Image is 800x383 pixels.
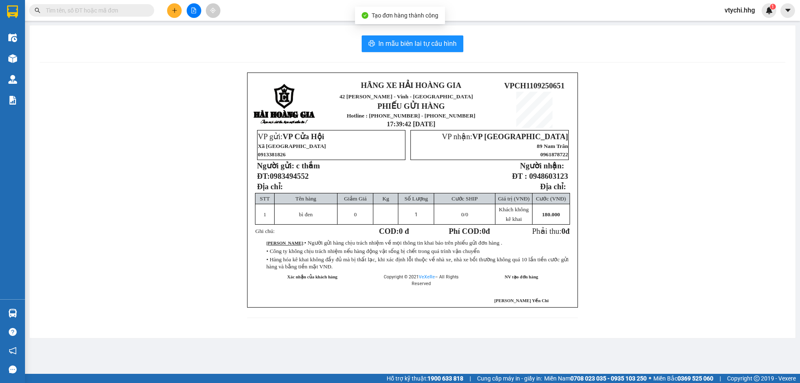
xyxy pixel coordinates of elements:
strong: HÃNG XE HẢI HOÀNG GIA [361,81,461,90]
img: icon-new-feature [765,7,773,14]
span: Giảm Giá [344,195,367,202]
span: question-circle [9,328,17,336]
span: Tên hàng [295,195,316,202]
strong: PHIẾU GỬI HÀNG [22,54,90,63]
strong: COD: [379,227,409,235]
strong: Xác nhận của khách hàng [287,275,337,279]
span: 0 [482,227,485,235]
strong: PHIẾU GỬI HÀNG [377,102,445,110]
span: Phải thu: [532,227,570,235]
span: 1 [771,4,774,10]
span: ⚪️ [649,377,651,380]
span: check-circle [362,12,368,19]
strong: ĐT: [257,172,309,180]
span: bì đen [299,211,313,218]
span: 1 [415,211,417,218]
span: aim [210,8,216,13]
strong: 0708 023 035 - 0935 103 250 [570,375,647,382]
img: warehouse-icon [8,309,17,318]
sup: 1 [770,4,776,10]
span: In mẫu biên lai tự cấu hình [378,38,457,49]
span: Tạo đơn hàng thành công [372,12,438,19]
span: VPCH1109250651 [504,81,565,90]
span: 0 đ [399,227,409,235]
strong: Địa chỉ: [540,182,566,191]
strong: HÃNG XE HẢI HOÀNG GIA [30,8,82,26]
span: 0 [461,211,464,218]
span: | [470,374,471,383]
span: STT [260,195,270,202]
span: copyright [754,375,760,381]
strong: Hotline : [PHONE_NUMBER] - [PHONE_NUMBER] [347,113,475,119]
span: Copyright © 2021 – All Rights Reserved [384,274,459,286]
button: caret-down [780,3,795,18]
span: Cước SHIP [452,195,478,202]
button: plus [167,3,182,18]
a: VeXeRe [419,274,435,280]
span: 0 [354,211,357,218]
span: Cung cấp máy in - giấy in: [477,374,542,383]
img: warehouse-icon [8,54,17,63]
span: 180.000 [542,211,560,218]
span: caret-down [784,7,792,14]
button: aim [206,3,220,18]
span: Ghi chú: [255,228,275,234]
span: Xã [GEOGRAPHIC_DATA] [258,143,326,149]
span: [PERSON_NAME] Yến Chi [494,298,548,303]
span: printer [368,40,375,48]
span: 89 Nam Trân [537,143,568,149]
span: : [266,241,502,245]
span: 42 [PERSON_NAME] - Vinh - [GEOGRAPHIC_DATA] [340,93,473,100]
span: file-add [191,8,197,13]
span: • Hàng hóa kê khai không đầy đủ mà bị thất lạc, khi xác định lỗi thuộc về nhà xe, nhà xe bồi thườ... [266,256,569,270]
span: • Công ty không chịu trách nhiệm nếu hàng động vật sống bị chết trong quá trình vận chuyển [266,248,480,254]
strong: Người gửi: [257,161,294,170]
img: logo-vxr [7,5,18,18]
strong: 0369 525 060 [677,375,713,382]
span: 0961878722 [540,151,568,158]
span: Địa chỉ: [257,182,283,191]
strong: ĐT : [512,172,527,180]
span: notification [9,347,17,355]
strong: [PERSON_NAME] [266,241,303,245]
span: message [9,365,17,373]
strong: Người nhận: [520,161,564,170]
span: /0 [461,211,468,218]
span: 42 [PERSON_NAME] - Vinh - [GEOGRAPHIC_DATA] [22,28,91,43]
span: VP Cửa Hội [282,132,324,141]
span: | [720,374,721,383]
span: 0983494552 [270,172,309,180]
span: 1 [263,211,266,218]
span: VP [GEOGRAPHIC_DATA] [472,132,568,141]
span: vtychi.hhg [718,5,762,15]
strong: 1900 633 818 [427,375,463,382]
input: Tìm tên, số ĐT hoặc mã đơn [46,6,144,15]
img: logo [5,27,20,68]
button: printerIn mẫu biên lai tự cấu hình [362,35,463,52]
span: VPCH1109250651 [92,47,152,55]
img: logo [253,84,316,125]
span: Kg [382,195,389,202]
span: VP nhận: [442,132,568,141]
span: search [35,8,40,13]
span: Khách không kê khai [499,206,528,222]
img: warehouse-icon [8,75,17,84]
span: đ [565,227,570,235]
span: Miền Bắc [653,374,713,383]
button: file-add [187,3,201,18]
span: • Người gửi hàng chịu trách nhiệm về mọi thông tin khai báo trên phiếu gửi đơn hàng . [304,240,502,246]
span: 17:39:42 [DATE] [387,120,435,128]
span: Cước (VNĐ) [536,195,566,202]
span: VP gửi: [258,132,324,141]
img: warehouse-icon [8,33,17,42]
span: plus [172,8,177,13]
span: Hỗ trợ kỹ thuật: [387,374,463,383]
span: Miền Nam [544,374,647,383]
span: c thắm [296,161,320,170]
strong: Phí COD: đ [449,227,490,235]
span: Số Lượng [405,195,428,202]
img: solution-icon [8,96,17,105]
span: 0913381826 [258,151,286,158]
span: 0 [561,227,565,235]
span: Giá trị (VNĐ) [498,195,530,202]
